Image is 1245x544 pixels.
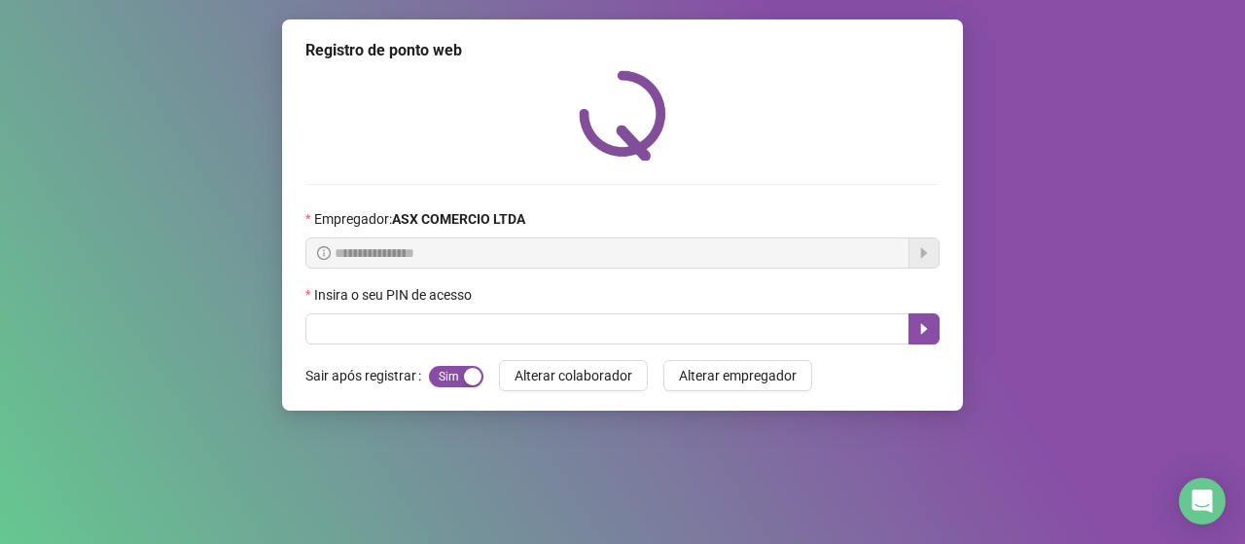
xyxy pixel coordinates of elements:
[1179,478,1226,525] div: Open Intercom Messenger
[916,321,932,337] span: caret-right
[392,211,525,227] strong: ASX COMERCIO LTDA
[314,208,525,230] span: Empregador :
[663,360,812,391] button: Alterar empregador
[305,360,429,391] label: Sair após registrar
[317,246,331,260] span: info-circle
[515,365,632,386] span: Alterar colaborador
[305,39,940,62] div: Registro de ponto web
[305,284,484,306] label: Insira o seu PIN de acesso
[499,360,648,391] button: Alterar colaborador
[679,365,797,386] span: Alterar empregador
[579,70,666,161] img: QRPoint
